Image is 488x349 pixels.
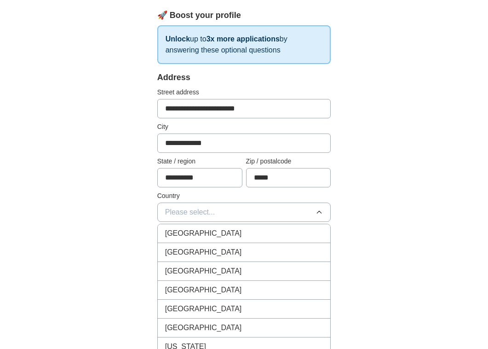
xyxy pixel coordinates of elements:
[157,122,331,132] label: City
[165,303,242,314] span: [GEOGRAPHIC_DATA]
[165,228,242,239] span: [GEOGRAPHIC_DATA]
[246,157,331,166] label: Zip / postalcode
[165,285,242,296] span: [GEOGRAPHIC_DATA]
[157,71,331,84] div: Address
[157,25,331,64] p: up to by answering these optional questions
[157,87,331,97] label: Street address
[157,9,331,22] div: 🚀 Boost your profile
[157,191,331,201] label: Country
[165,207,215,218] span: Please select...
[207,35,280,43] strong: 3x more applications
[165,322,242,333] span: [GEOGRAPHIC_DATA]
[165,266,242,277] span: [GEOGRAPHIC_DATA]
[166,35,190,43] strong: Unlock
[165,247,242,258] span: [GEOGRAPHIC_DATA]
[157,157,242,166] label: State / region
[157,203,331,222] button: Please select...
